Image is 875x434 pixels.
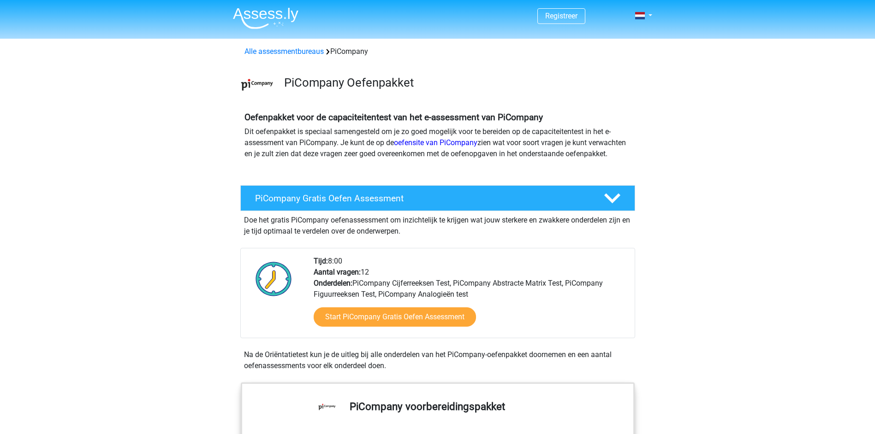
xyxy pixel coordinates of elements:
[240,349,635,371] div: Na de Oriëntatietest kun je de uitleg bij alle onderdelen van het PiCompany-oefenpakket doornemen...
[237,185,639,211] a: PiCompany Gratis Oefen Assessment
[545,12,577,20] a: Registreer
[244,126,631,159] p: Dit oefenpakket is speciaal samengesteld om je zo goed mogelijk voor te bereiden op de capaciteit...
[284,76,628,90] h3: PiCompany Oefenpakket
[314,268,361,276] b: Aantal vragen:
[314,307,476,327] a: Start PiCompany Gratis Oefen Assessment
[241,68,274,101] img: picompany.png
[255,193,589,204] h4: PiCompany Gratis Oefen Assessment
[307,256,634,338] div: 8:00 12 PiCompany Cijferreeksen Test, PiCompany Abstracte Matrix Test, PiCompany Figuurreeksen Te...
[240,211,635,237] div: Doe het gratis PiCompany oefenassessment om inzichtelijk te krijgen wat jouw sterkere en zwakkere...
[250,256,297,302] img: Klok
[233,7,298,29] img: Assessly
[314,257,328,265] b: Tijd:
[394,138,477,147] a: oefensite van PiCompany
[241,46,635,57] div: PiCompany
[314,279,352,287] b: Onderdelen:
[244,47,324,56] a: Alle assessmentbureaus
[244,112,543,123] b: Oefenpakket voor de capaciteitentest van het e-assessment van PiCompany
